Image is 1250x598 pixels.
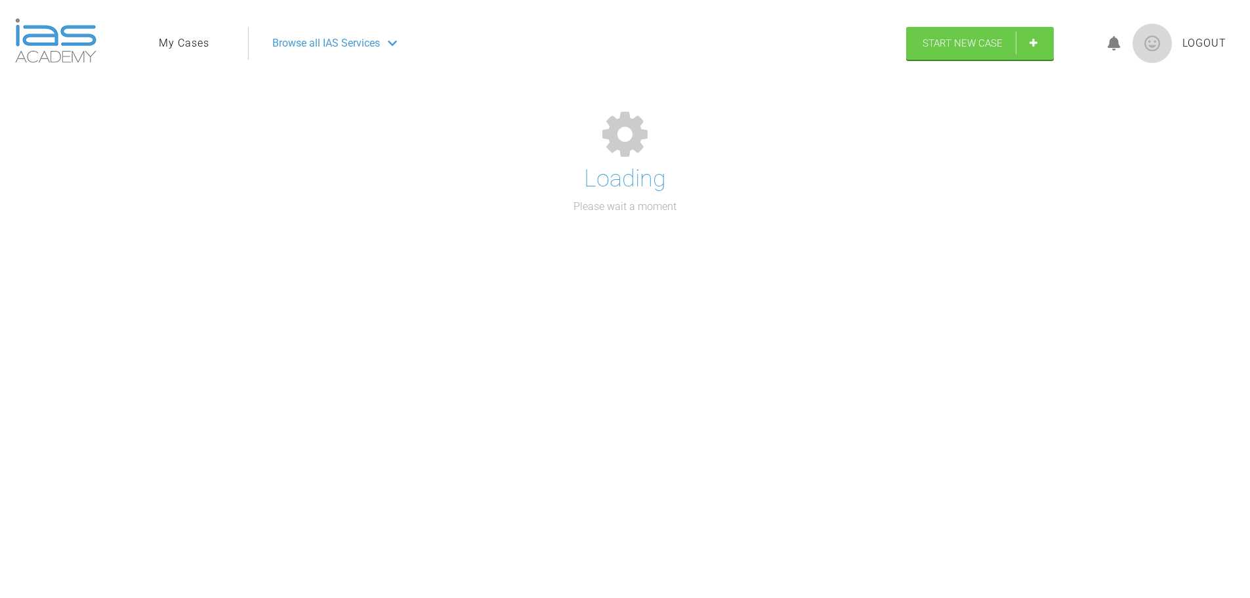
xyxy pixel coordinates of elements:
[573,198,677,215] p: Please wait a moment
[1182,35,1226,52] a: Logout
[15,18,96,63] img: logo-light.3e3ef733.png
[159,35,209,52] a: My Cases
[1133,24,1172,63] img: profile.png
[906,27,1054,60] a: Start New Case
[272,35,380,52] span: Browse all IAS Services
[923,37,1003,49] span: Start New Case
[584,160,666,198] h1: Loading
